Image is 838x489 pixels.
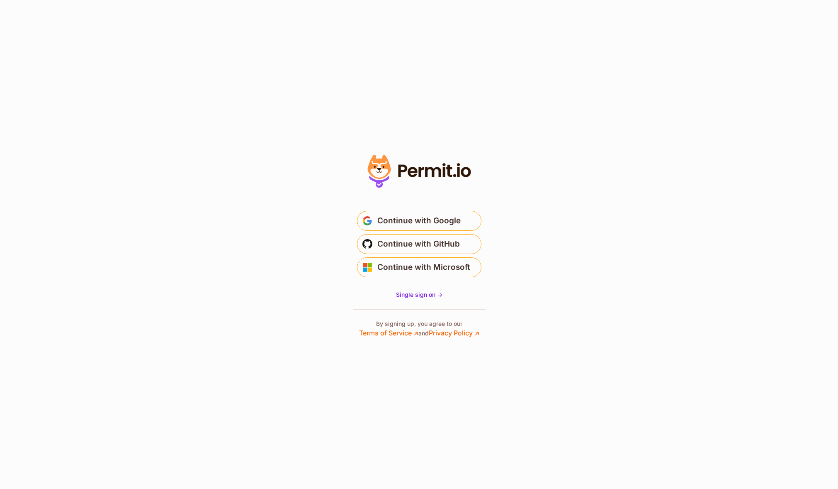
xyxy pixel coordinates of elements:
a: Privacy Policy ↗ [429,329,479,337]
span: Continue with Google [377,214,461,227]
span: Continue with Microsoft [377,261,470,274]
button: Continue with Google [357,211,481,231]
button: Continue with GitHub [357,234,481,254]
span: Single sign on -> [396,291,442,298]
p: By signing up, you agree to our and [359,320,479,338]
button: Continue with Microsoft [357,257,481,277]
a: Single sign on -> [396,291,442,299]
span: Continue with GitHub [377,237,460,251]
a: Terms of Service ↗ [359,329,418,337]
